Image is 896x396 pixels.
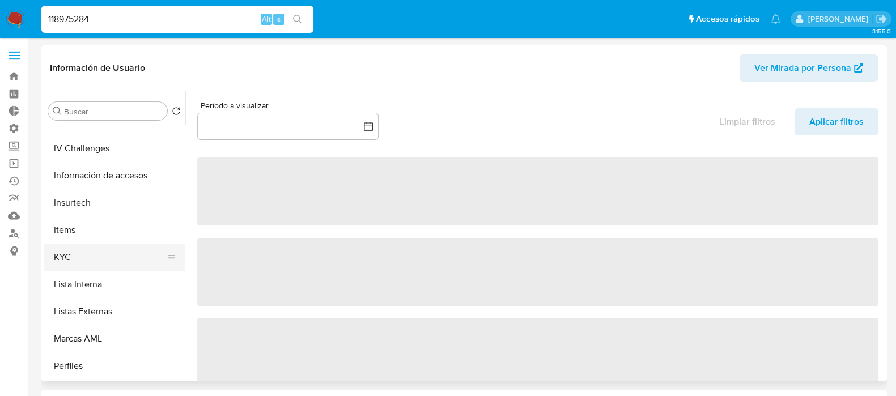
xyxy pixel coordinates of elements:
[754,54,851,82] span: Ver Mirada por Persona
[64,107,163,117] input: Buscar
[44,135,185,162] button: IV Challenges
[876,13,887,25] a: Salir
[41,12,313,27] input: Buscar usuario o caso...
[172,107,181,119] button: Volver al orden por defecto
[44,244,176,271] button: KYC
[44,216,185,244] button: Items
[44,298,185,325] button: Listas Externas
[696,13,759,25] span: Accesos rápidos
[740,54,878,82] button: Ver Mirada por Persona
[50,62,145,74] h1: Información de Usuario
[44,189,185,216] button: Insurtech
[808,14,872,24] p: yanina.loff@mercadolibre.com
[277,14,281,24] span: s
[286,11,309,27] button: search-icon
[262,14,271,24] span: Alt
[44,325,185,352] button: Marcas AML
[53,107,62,116] button: Buscar
[44,271,185,298] button: Lista Interna
[771,14,780,24] a: Notificaciones
[44,352,185,380] button: Perfiles
[44,162,185,189] button: Información de accesos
